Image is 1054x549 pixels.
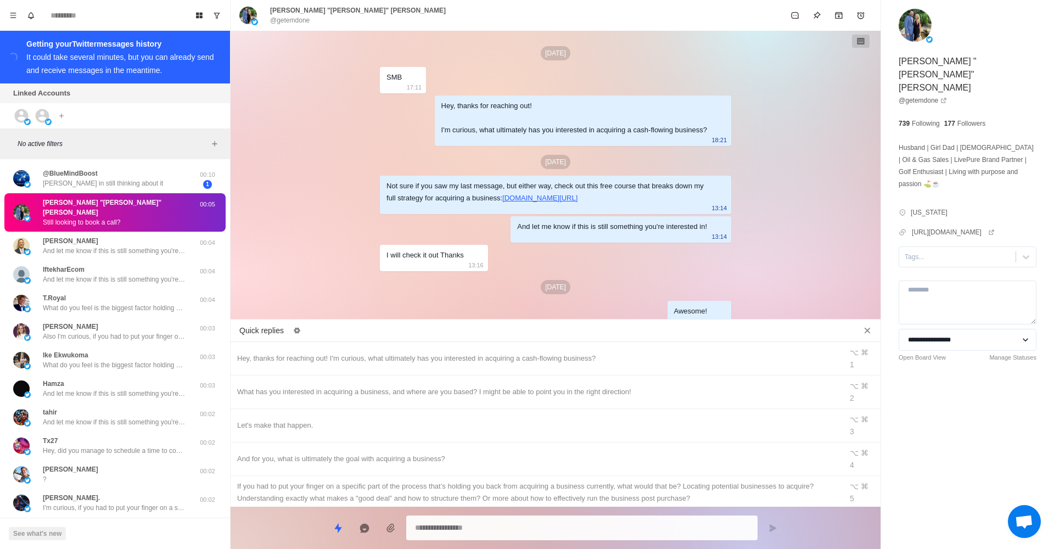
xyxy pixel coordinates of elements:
button: Mark as unread [784,4,806,26]
button: Pin [806,4,828,26]
p: [DATE] [541,155,570,169]
p: 00:02 [194,438,221,447]
button: Show unread conversations [208,7,226,24]
p: 739 [899,119,910,128]
img: picture [13,295,30,311]
p: 00:04 [194,295,221,305]
div: It could take several minutes, but you can already send and receive messages in the meantime. [26,53,214,75]
img: picture [239,7,257,24]
button: Reply with AI [354,517,375,539]
p: T.Royal [43,293,66,303]
p: [PERSON_NAME] [43,464,98,474]
p: Quick replies [239,325,284,337]
button: Notifications [22,7,40,24]
img: picture [24,420,31,427]
img: picture [13,238,30,254]
img: picture [24,181,31,188]
div: And let me know if this is still something you're interested in! [517,221,707,233]
p: [PERSON_NAME] [43,236,98,246]
p: I'm curious, if you had to put your finger on a specific part of the process that’s holding you b... [43,503,186,513]
button: Menu [4,7,22,24]
img: picture [926,36,933,43]
p: 177 [944,119,955,128]
p: [PERSON_NAME] "[PERSON_NAME]" [PERSON_NAME] [43,198,194,217]
button: Add account [55,109,68,122]
p: 00:02 [194,410,221,419]
p: Followers [957,119,985,128]
p: @BlueMindBoost [43,169,98,178]
span: 1 [203,180,212,189]
p: Hey, did you manage to schedule a time to connect with us? [43,446,186,456]
img: picture [13,170,30,187]
p: And let me know if this is still something you're interested in! [43,274,186,284]
a: Open chat [1008,505,1041,538]
a: Open Board View [899,353,946,362]
div: ⌥ ⌘ 2 [850,380,874,404]
p: [PERSON_NAME] in still thinking about it [43,178,163,188]
div: What has you interested in acquiring a business, and where are you based? I might be able to poin... [237,386,836,398]
p: 13:14 [711,231,727,243]
p: [DATE] [541,46,570,60]
p: 00:03 [194,324,221,333]
p: ? [43,474,47,484]
div: Getting your Twitter messages history [26,37,217,51]
p: 13:14 [711,202,727,214]
div: ⌥ ⌘ 4 [850,447,874,471]
img: picture [24,249,31,255]
p: 18:21 [711,134,727,146]
p: [PERSON_NAME] [43,322,98,332]
p: Following [912,119,940,128]
a: @getemdone [899,96,947,105]
p: 00:04 [194,238,221,248]
img: picture [13,266,30,283]
div: SMB [386,71,402,83]
img: picture [45,119,52,125]
p: Husband | Girl Dad | [DEMOGRAPHIC_DATA] | Oil & Gas Sales | LivePure Brand Partner | Golf Enthusi... [899,142,1036,190]
img: picture [24,449,31,455]
a: [DOMAIN_NAME][URL] [502,194,578,202]
p: No active filters [18,139,208,149]
div: Hey, thanks for reaching out! I'm curious, what ultimately has you interested in acquiring a cash... [237,352,836,365]
button: Quick replies [327,517,349,539]
button: Edit quick replies [288,322,306,339]
p: [US_STATE] [911,208,948,217]
div: Hey, thanks for reaching out! I'm curious, what ultimately has you interested in acquiring a cash... [441,100,707,136]
p: tahir [43,407,57,417]
img: picture [13,323,30,340]
img: picture [899,9,932,42]
p: [PERSON_NAME] "[PERSON_NAME]" [PERSON_NAME] [270,5,446,15]
p: Ike Ekwukoma [43,350,88,360]
img: picture [24,119,31,125]
p: 13:16 [468,259,484,271]
img: picture [13,380,30,397]
p: Still looking to book a call? [43,217,120,227]
button: Send message [762,517,784,539]
div: I will check it out Thanks [386,249,464,261]
div: Not sure if you saw my last message, but either way, check out this free course that breaks down ... [386,180,707,204]
button: Archive [828,4,850,26]
div: Awesome! [674,305,707,317]
img: picture [24,363,31,369]
p: @getemdone [270,15,310,25]
img: picture [24,477,31,484]
button: Add reminder [850,4,872,26]
p: Hamza [43,379,64,389]
a: [URL][DOMAIN_NAME] [912,227,995,237]
p: [PERSON_NAME]. [43,493,100,503]
p: Tx27 [43,436,58,446]
img: picture [13,495,30,511]
img: picture [24,334,31,341]
p: Linked Accounts [13,88,70,99]
div: And for you, what is ultimately the goal with acquiring a business? [237,453,836,465]
p: And let me know if this is still something you're interested in! [43,417,186,427]
img: picture [24,306,31,312]
button: Board View [190,7,208,24]
img: picture [13,352,30,368]
img: picture [24,506,31,512]
p: 17:11 [407,81,422,93]
button: Add filters [208,137,221,150]
div: If you had to put your finger on a specific part of the process that’s holding you back from acqu... [237,480,836,505]
p: What do you feel is the biggest factor holding you back from acquiring a business at the moment? [43,303,186,313]
p: 00:02 [194,467,221,476]
p: 00:03 [194,381,221,390]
